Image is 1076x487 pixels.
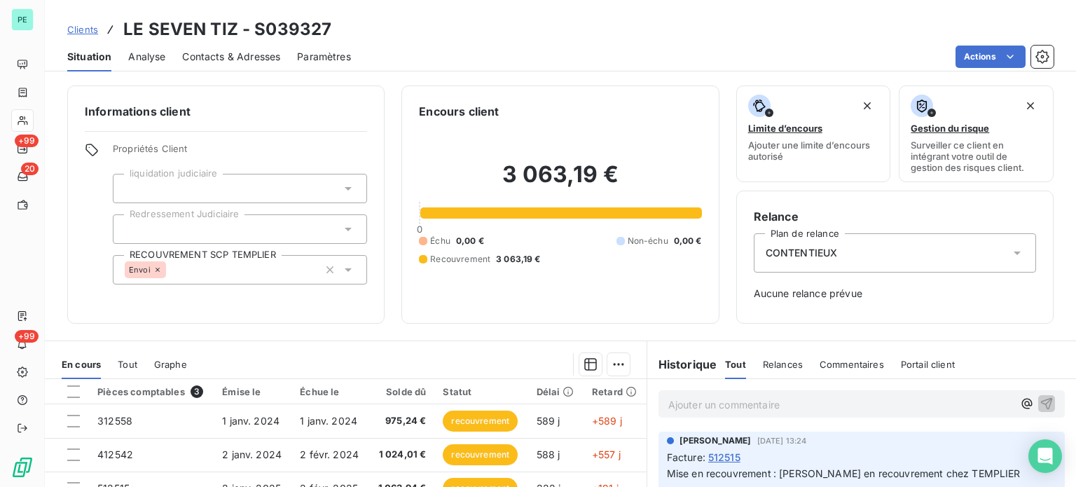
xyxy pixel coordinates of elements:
[300,448,359,460] span: 2 févr. 2024
[456,235,484,247] span: 0,00 €
[911,139,1042,173] span: Surveiller ce client en intégrant votre outil de gestion des risques client.
[748,123,822,134] span: Limite d’encours
[736,85,891,182] button: Limite d’encoursAjouter une limite d’encours autorisé
[113,143,367,163] span: Propriétés Client
[15,135,39,147] span: +99
[628,235,668,247] span: Non-échu
[118,359,137,370] span: Tout
[419,160,701,203] h2: 3 063,19 €
[956,46,1026,68] button: Actions
[647,356,717,373] h6: Historique
[222,415,280,427] span: 1 janv. 2024
[901,359,955,370] span: Portail client
[166,263,177,276] input: Ajouter une valeur
[154,359,187,370] span: Graphe
[97,415,132,427] span: 312558
[11,165,33,188] a: 20
[443,411,518,432] span: recouvrement
[667,450,705,465] span: Facture :
[222,448,282,460] span: 2 janv. 2024
[537,386,575,397] div: Délai
[125,182,136,195] input: Ajouter une valeur
[123,17,331,42] h3: LE SEVEN TIZ - S039327
[125,223,136,235] input: Ajouter une valeur
[300,415,357,427] span: 1 janv. 2024
[674,235,702,247] span: 0,00 €
[377,414,426,428] span: 975,24 €
[757,437,807,445] span: [DATE] 13:24
[128,50,165,64] span: Analyse
[430,253,490,266] span: Recouvrement
[11,137,33,160] a: +99
[899,85,1054,182] button: Gestion du risqueSurveiller ce client en intégrant votre outil de gestion des risques client.
[85,103,367,120] h6: Informations client
[911,123,989,134] span: Gestion du risque
[680,434,752,447] span: [PERSON_NAME]
[748,139,879,162] span: Ajouter une limite d’encours autorisé
[430,235,450,247] span: Échu
[754,287,1036,301] span: Aucune relance prévue
[592,448,621,460] span: +557 j
[97,385,205,398] div: Pièces comptables
[754,208,1036,225] h6: Relance
[191,385,203,398] span: 3
[67,22,98,36] a: Clients
[11,8,34,31] div: PE
[443,444,518,465] span: recouvrement
[67,24,98,35] span: Clients
[297,50,351,64] span: Paramètres
[766,246,838,260] span: CONTENTIEUX
[62,359,101,370] span: En cours
[182,50,280,64] span: Contacts & Adresses
[1028,439,1062,473] div: Open Intercom Messenger
[377,386,426,397] div: Solde dû
[725,359,746,370] span: Tout
[443,386,519,397] div: Statut
[129,266,151,274] span: Envoi
[15,330,39,343] span: +99
[708,450,740,465] span: 512515
[763,359,803,370] span: Relances
[417,224,422,235] span: 0
[537,415,560,427] span: 589 j
[222,386,283,397] div: Émise le
[496,253,541,266] span: 3 063,19 €
[21,163,39,175] span: 20
[537,448,560,460] span: 588 j
[419,103,499,120] h6: Encours client
[667,467,1021,479] span: Mise en recouvrement : [PERSON_NAME] en recouvrement chez TEMPLIER
[97,448,133,460] span: 412542
[592,415,622,427] span: +589 j
[820,359,884,370] span: Commentaires
[67,50,111,64] span: Situation
[300,386,360,397] div: Échue le
[11,456,34,479] img: Logo LeanPay
[592,386,638,397] div: Retard
[377,448,426,462] span: 1 024,01 €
